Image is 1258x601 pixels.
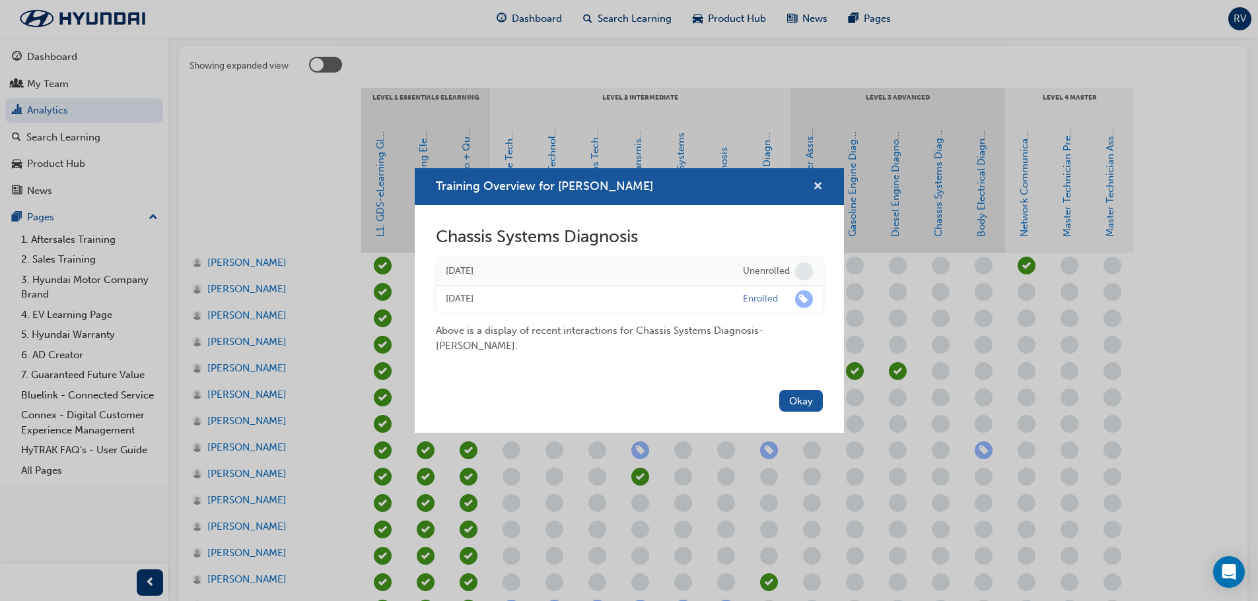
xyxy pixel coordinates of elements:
span: learningRecordVerb_ENROLL-icon [795,290,813,308]
span: Training Overview for [PERSON_NAME] [436,179,653,193]
span: learningRecordVerb_NONE-icon [795,263,813,280]
div: Enrolled [743,293,778,305]
div: Open Intercom Messenger [1213,556,1245,588]
div: Thu Jul 03 2025 08:31:08 GMT+1000 (Australian Eastern Standard Time) [446,264,723,279]
h2: Chassis Systems Diagnosis [436,226,823,247]
div: Above is a display of recent interactions for Chassis Systems Diagnosis - [PERSON_NAME] . [436,313,823,353]
span: cross-icon [813,181,823,193]
div: Tue Jul 01 2025 16:14:51 GMT+1000 (Australian Eastern Standard Time) [446,292,723,307]
button: cross-icon [813,179,823,195]
div: Unenrolled [743,265,790,278]
button: Okay [779,390,823,412]
div: Training Overview for Bradley Callaby [415,168,844,433]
